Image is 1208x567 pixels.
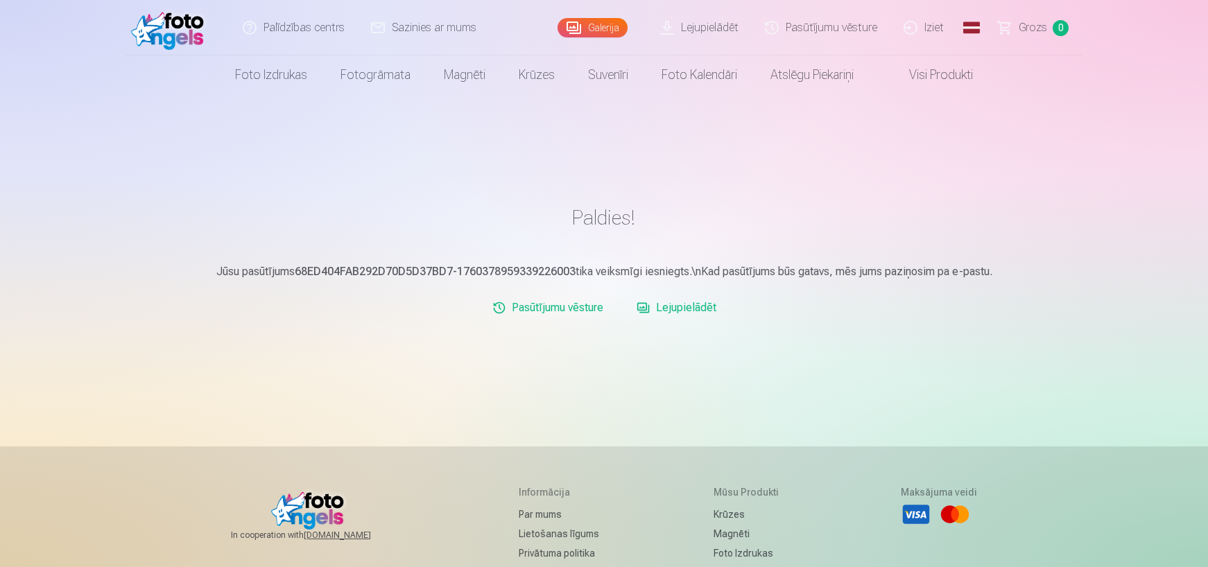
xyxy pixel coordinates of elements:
b: 68ED404FAB292D70D5D37BD7-1760378959339226003 [295,265,576,278]
a: Lietošanas līgums [519,524,599,543]
img: /fa1 [131,6,211,50]
li: Visa [901,499,931,530]
a: [DOMAIN_NAME] [304,530,404,541]
p: Jūsu pasūtījums tika veiksmīgi iesniegts.\nKad pasūtījums būs gatavs, mēs jums paziņosim pa e-pastu. [199,263,1009,280]
a: Pasūtījumu vēsture [487,294,609,322]
h1: Paldies! [199,205,1009,230]
h5: Mūsu produkti [714,485,786,499]
a: Krūzes [502,55,571,94]
li: Mastercard [940,499,970,530]
a: Fotogrāmata [324,55,427,94]
a: Atslēgu piekariņi [754,55,870,94]
h5: Informācija [519,485,599,499]
a: Krūzes [714,505,786,524]
span: Grozs [1019,19,1047,36]
a: Foto izdrukas [218,55,324,94]
h5: Maksājuma veidi [901,485,977,499]
span: In cooperation with [231,530,404,541]
a: Foto kalendāri [645,55,754,94]
a: Galerija [558,18,628,37]
a: Foto izdrukas [714,543,786,563]
a: Par mums [519,505,599,524]
a: Magnēti [427,55,502,94]
a: Privātuma politika [519,543,599,563]
a: Visi produkti [870,55,990,94]
a: Lejupielādēt [631,294,722,322]
span: 0 [1053,20,1069,36]
a: Magnēti [714,524,786,543]
a: Suvenīri [571,55,645,94]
